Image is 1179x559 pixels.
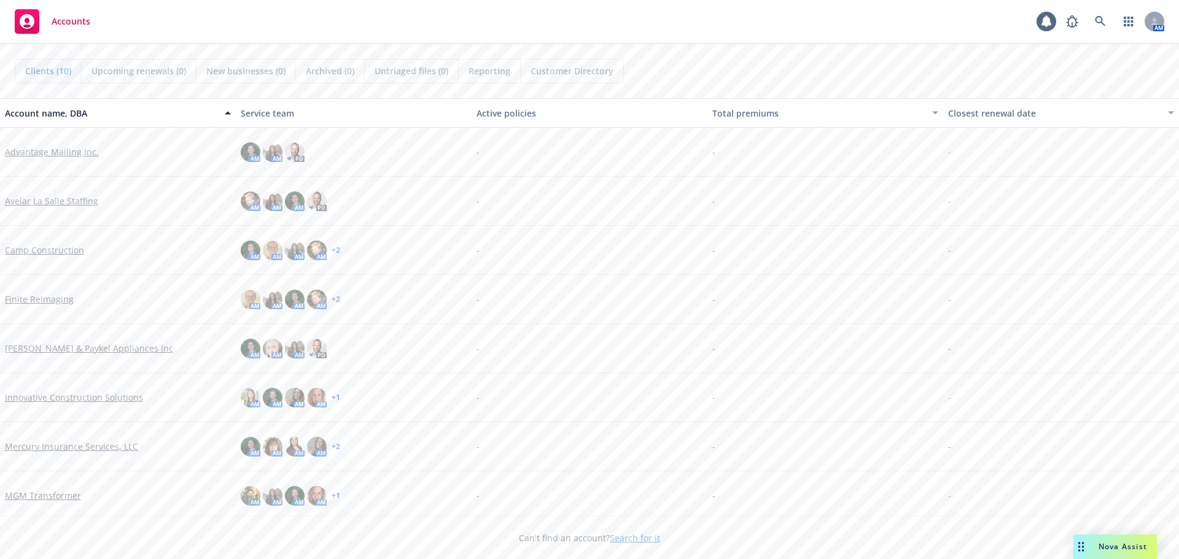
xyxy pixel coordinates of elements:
[610,532,660,544] a: Search for it
[5,293,74,306] a: Finite Reimaging
[712,107,925,120] div: Total premiums
[948,440,951,453] span: -
[5,342,173,355] a: [PERSON_NAME] & Paykel Appliances Inc
[943,98,1179,128] button: Closest renewal date
[241,339,260,358] img: photo
[948,342,951,355] span: -
[236,98,472,128] button: Service team
[948,391,951,404] span: -
[263,241,282,260] img: photo
[477,440,480,453] span: -
[332,247,340,254] a: + 2
[712,145,715,158] span: -
[206,64,286,77] span: New businesses (0)
[5,440,138,453] a: Mercury Insurance Services, LLC
[91,64,186,77] span: Upcoming renewals (0)
[712,391,715,404] span: -
[263,437,282,457] img: photo
[307,191,327,211] img: photo
[332,296,340,303] a: + 2
[5,107,217,120] div: Account name, DBA
[477,342,480,355] span: -
[948,293,951,306] span: -
[477,145,480,158] span: -
[948,107,1161,120] div: Closest renewal date
[1073,534,1089,559] div: Drag to move
[477,244,480,256] span: -
[477,391,480,404] span: -
[469,64,510,77] span: Reporting
[285,486,305,506] img: photo
[5,195,98,207] a: Avelar La Salle Staffing
[1116,9,1141,34] a: Switch app
[285,142,305,162] img: photo
[712,293,715,306] span: -
[285,191,305,211] img: photo
[1088,9,1113,34] a: Search
[307,437,327,457] img: photo
[531,64,613,77] span: Customer Directory
[477,489,480,502] span: -
[263,388,282,407] img: photo
[1099,541,1147,552] span: Nova Assist
[948,195,951,207] span: -
[477,293,480,306] span: -
[306,64,354,77] span: Archived (0)
[712,195,715,207] span: -
[241,107,467,120] div: Service team
[285,388,305,407] img: photo
[263,486,282,506] img: photo
[472,98,707,128] button: Active policies
[307,339,327,358] img: photo
[712,244,715,256] span: -
[241,388,260,407] img: photo
[332,443,340,450] a: + 2
[519,531,660,544] span: Can't find an account?
[241,142,260,162] img: photo
[307,241,327,260] img: photo
[10,4,95,39] a: Accounts
[285,339,305,358] img: photo
[1060,9,1084,34] a: Report a Bug
[5,391,143,404] a: Innovative Construction Solutions
[241,191,260,211] img: photo
[52,17,90,26] span: Accounts
[241,290,260,309] img: photo
[241,241,260,260] img: photo
[263,339,282,358] img: photo
[263,142,282,162] img: photo
[307,388,327,407] img: photo
[712,489,715,502] span: -
[948,489,951,502] span: -
[285,290,305,309] img: photo
[5,145,99,158] a: Advantage Mailing Inc.
[477,195,480,207] span: -
[948,145,951,158] span: -
[285,241,305,260] img: photo
[707,98,943,128] button: Total premiums
[263,290,282,309] img: photo
[332,492,340,499] a: + 1
[241,486,260,506] img: photo
[5,489,81,502] a: MGM Transformer
[477,107,702,120] div: Active policies
[241,437,260,457] img: photo
[712,440,715,453] span: -
[375,64,448,77] span: Untriaged files (0)
[307,290,327,309] img: photo
[332,394,340,401] a: + 1
[25,64,71,77] span: Clients (10)
[307,486,327,506] img: photo
[1073,534,1157,559] button: Nova Assist
[263,191,282,211] img: photo
[712,342,715,355] span: -
[5,244,84,256] a: Camp Construction
[948,244,951,256] span: -
[285,437,305,457] img: photo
